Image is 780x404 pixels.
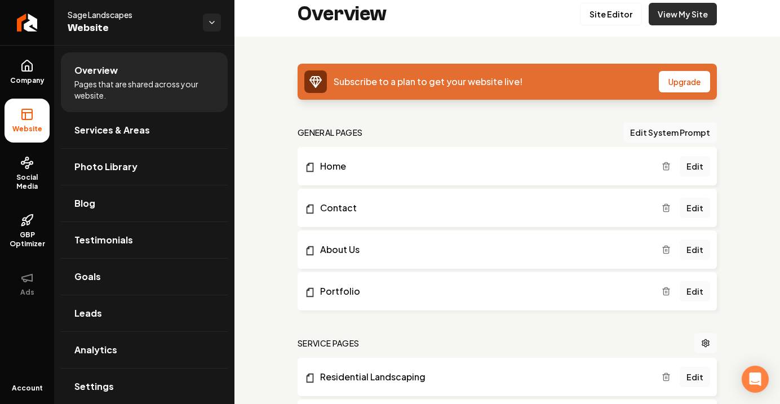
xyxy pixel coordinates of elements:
[5,147,50,200] a: Social Media
[61,185,228,221] a: Blog
[298,338,360,349] h2: Service Pages
[74,197,95,210] span: Blog
[74,64,118,77] span: Overview
[304,370,662,384] a: Residential Landscaping
[680,239,710,260] a: Edit
[17,14,38,32] img: Rebolt Logo
[680,156,710,176] a: Edit
[334,76,522,87] span: Subscribe to a plan to get your website live!
[649,3,717,25] a: View My Site
[623,122,717,143] button: Edit System Prompt
[74,380,114,393] span: Settings
[16,288,39,297] span: Ads
[304,201,662,215] a: Contact
[68,20,194,36] span: Website
[12,384,43,393] span: Account
[5,50,50,94] a: Company
[6,76,49,85] span: Company
[580,3,642,25] a: Site Editor
[61,332,228,368] a: Analytics
[74,123,150,137] span: Services & Areas
[61,112,228,148] a: Services & Areas
[298,3,387,25] h2: Overview
[5,230,50,248] span: GBP Optimizer
[74,233,133,247] span: Testimonials
[680,281,710,301] a: Edit
[68,9,194,20] span: Sage Landscapes
[8,125,47,134] span: Website
[680,198,710,218] a: Edit
[61,295,228,331] a: Leads
[74,78,214,101] span: Pages that are shared across your website.
[61,222,228,258] a: Testimonials
[742,366,769,393] div: Open Intercom Messenger
[659,71,710,92] button: Upgrade
[304,243,662,256] a: About Us
[304,159,662,173] a: Home
[5,262,50,306] button: Ads
[298,127,363,138] h2: general pages
[61,149,228,185] a: Photo Library
[5,173,50,191] span: Social Media
[61,259,228,295] a: Goals
[74,270,101,283] span: Goals
[74,343,117,357] span: Analytics
[304,285,662,298] a: Portfolio
[5,205,50,258] a: GBP Optimizer
[74,307,102,320] span: Leads
[74,160,138,174] span: Photo Library
[680,367,710,387] a: Edit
